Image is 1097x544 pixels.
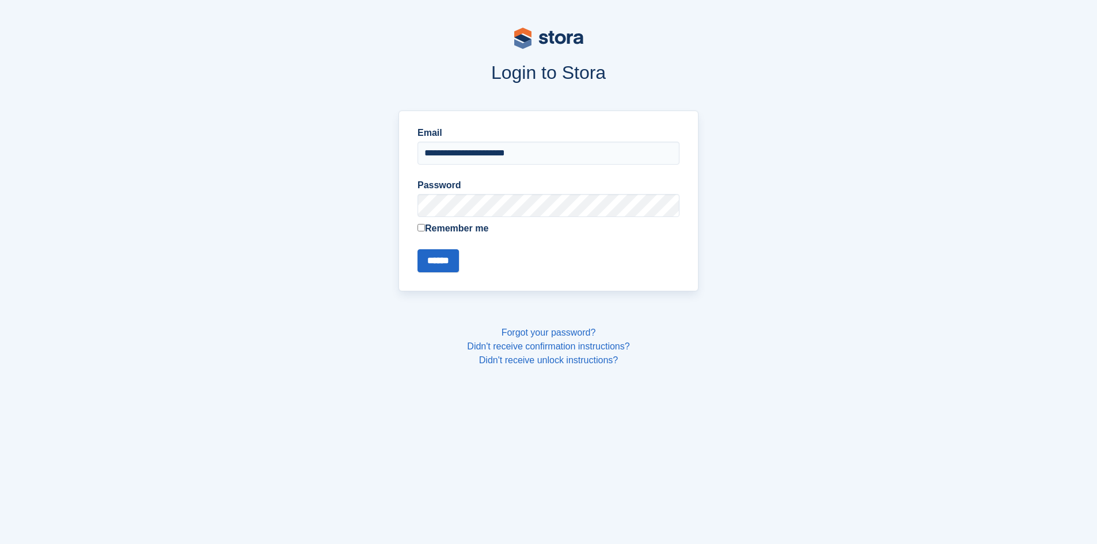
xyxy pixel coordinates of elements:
[417,178,680,192] label: Password
[417,222,680,235] label: Remember me
[417,224,425,231] input: Remember me
[417,126,680,140] label: Email
[514,28,583,49] img: stora-logo-53a41332b3708ae10de48c4981b4e9114cc0af31d8433b30ea865607fb682f29.svg
[479,355,618,365] a: Didn't receive unlock instructions?
[502,328,596,337] a: Forgot your password?
[179,62,918,83] h1: Login to Stora
[467,341,629,351] a: Didn't receive confirmation instructions?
